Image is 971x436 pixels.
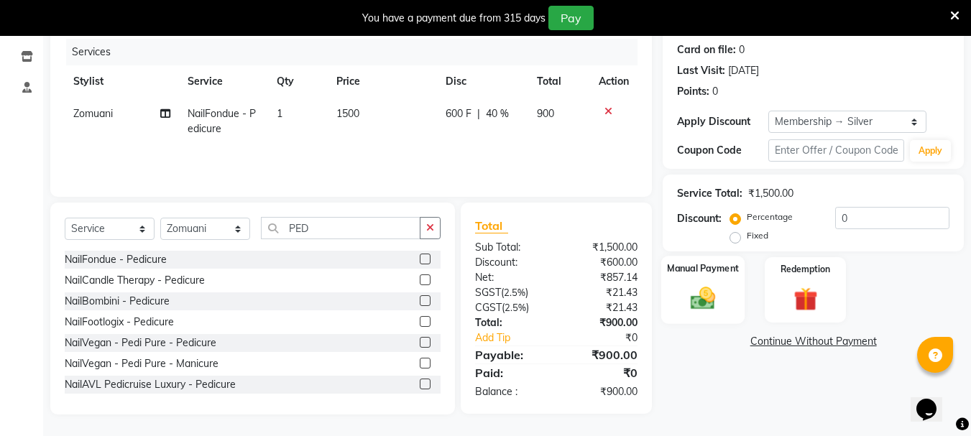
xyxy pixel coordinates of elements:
[73,107,113,120] span: Zomuani
[556,315,648,330] div: ₹900.00
[747,210,793,223] label: Percentage
[65,252,167,267] div: NailFondue - Pedicure
[666,334,961,349] a: Continue Without Payment
[590,65,638,98] th: Action
[475,286,501,299] span: SGST
[748,186,793,201] div: ₹1,500.00
[328,65,437,98] th: Price
[548,6,594,30] button: Pay
[505,302,526,313] span: 2.5%
[911,379,957,422] iframe: chat widget
[747,229,768,242] label: Fixed
[65,273,205,288] div: NailCandle Therapy - Pedicure
[504,287,525,298] span: 2.5%
[677,42,736,57] div: Card on file:
[464,240,556,255] div: Sub Total:
[464,255,556,270] div: Discount:
[464,346,556,363] div: Payable:
[464,330,571,345] a: Add Tip
[65,315,174,330] div: NailFootlogix - Pedicure
[65,65,179,98] th: Stylist
[667,261,739,275] label: Manual Payment
[65,294,170,309] div: NailBombini - Pedicure
[362,11,546,26] div: You have a payment due from 315 days
[464,364,556,381] div: Paid:
[677,114,768,129] div: Apply Discount
[677,143,768,158] div: Coupon Code
[486,106,509,121] span: 40 %
[464,285,556,300] div: ( )
[677,186,742,201] div: Service Total:
[268,65,327,98] th: Qty
[537,107,554,120] span: 900
[179,65,268,98] th: Service
[677,63,725,78] div: Last Visit:
[556,255,648,270] div: ₹600.00
[556,364,648,381] div: ₹0
[910,140,951,162] button: Apply
[556,270,648,285] div: ₹857.14
[739,42,745,57] div: 0
[66,39,648,65] div: Services
[556,384,648,399] div: ₹900.00
[677,84,709,99] div: Points:
[464,270,556,285] div: Net:
[65,335,216,351] div: NailVegan - Pedi Pure - Pedicure
[728,63,759,78] div: [DATE]
[475,301,502,314] span: CGST
[336,107,359,120] span: 1500
[437,65,529,98] th: Disc
[464,300,556,315] div: ( )
[477,106,480,121] span: |
[188,107,256,135] span: NailFondue - Pedicure
[556,346,648,363] div: ₹900.00
[446,106,471,121] span: 600 F
[261,217,420,239] input: Search or Scan
[556,240,648,255] div: ₹1,500.00
[786,284,825,314] img: _gift.svg
[556,285,648,300] div: ₹21.43
[556,300,648,315] div: ₹21.43
[768,139,904,162] input: Enter Offer / Coupon Code
[277,107,282,120] span: 1
[475,218,508,233] span: Total
[65,356,218,371] div: NailVegan - Pedi Pure - Manicure
[528,65,590,98] th: Total
[464,315,556,330] div: Total:
[781,263,830,276] label: Redemption
[464,384,556,399] div: Balance :
[677,211,722,226] div: Discount:
[683,284,723,312] img: _cash.svg
[712,84,718,99] div: 0
[572,330,649,345] div: ₹0
[65,377,236,392] div: NailAVL Pedicruise Luxury - Pedicure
